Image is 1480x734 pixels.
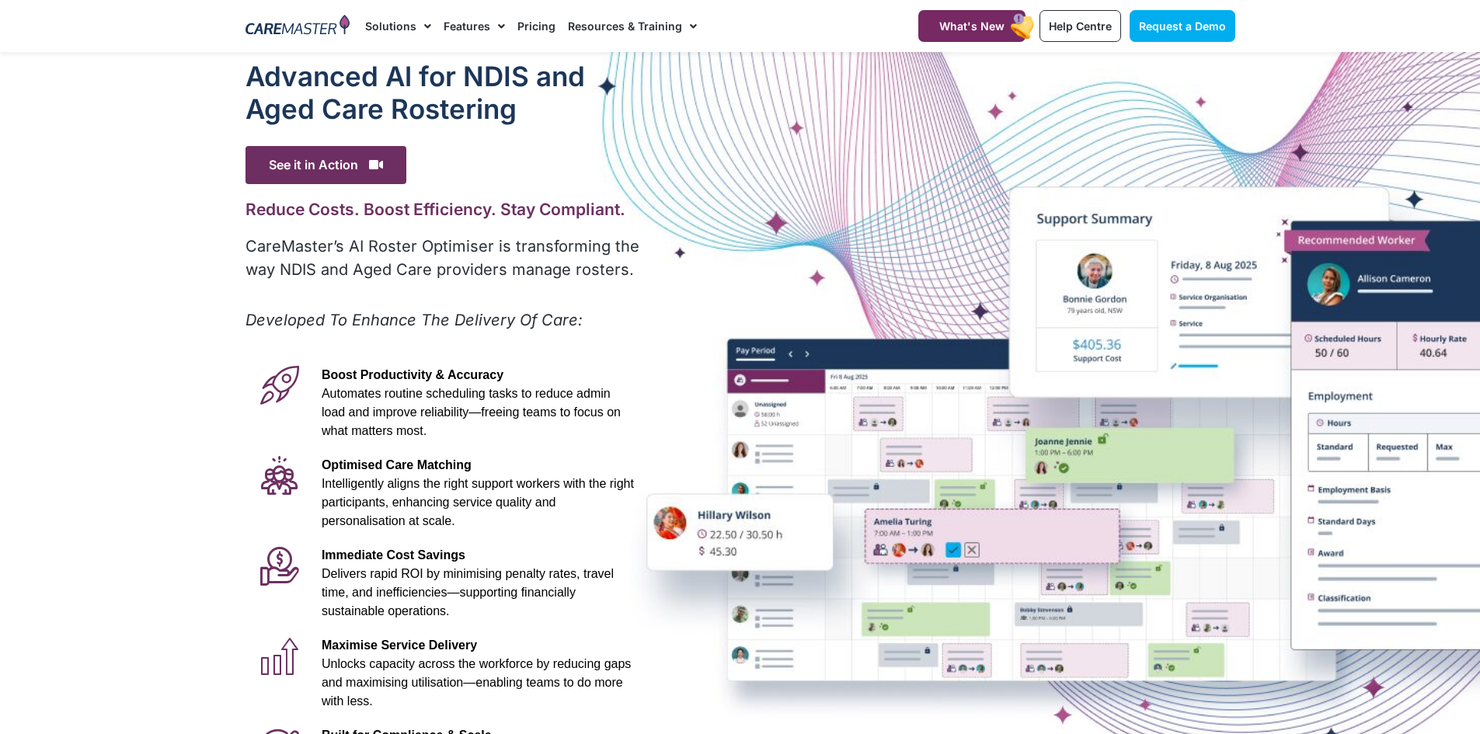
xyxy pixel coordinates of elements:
span: Maximise Service Delivery [322,638,477,652]
span: Immediate Cost Savings [322,548,465,562]
span: Help Centre [1049,19,1112,33]
span: Automates routine scheduling tasks to reduce admin load and improve reliability—freeing teams to ... [322,387,621,437]
em: Developed To Enhance The Delivery Of Care: [246,311,583,329]
a: Help Centre [1039,10,1121,42]
span: See it in Action [246,146,406,184]
span: Intelligently aligns the right support workers with the right participants, enhancing service qua... [322,477,634,527]
h2: Reduce Costs. Boost Efficiency. Stay Compliant. [246,200,642,219]
span: Unlocks capacity across the workforce by reducing gaps and maximising utilisation—enabling teams ... [322,657,631,708]
a: Request a Demo [1130,10,1235,42]
span: Delivers rapid ROI by minimising penalty rates, travel time, and inefficiencies—supporting financ... [322,567,614,617]
span: Request a Demo [1139,19,1226,33]
img: CareMaster Logo [246,15,350,38]
span: Optimised Care Matching [322,458,472,471]
h1: Advanced Al for NDIS and Aged Care Rostering [246,60,642,125]
p: CareMaster’s AI Roster Optimiser is transforming the way NDIS and Aged Care providers manage rost... [246,235,642,281]
a: What's New [918,10,1026,42]
span: What's New [939,19,1005,33]
span: Boost Productivity & Accuracy [322,368,503,381]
